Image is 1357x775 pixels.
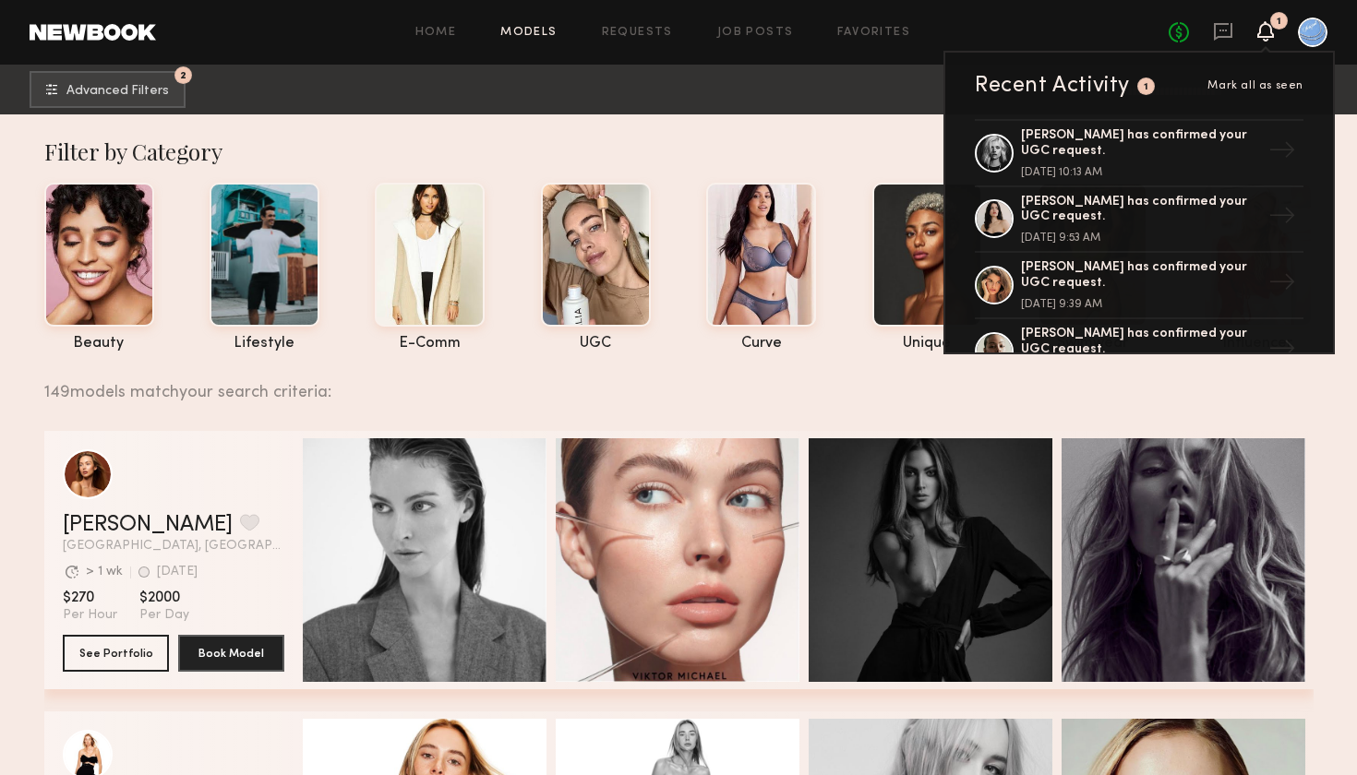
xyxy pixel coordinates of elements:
div: curve [706,336,816,352]
a: Job Posts [717,27,794,39]
div: [PERSON_NAME] has confirmed your UGC request. [1021,128,1261,160]
div: → [1261,261,1303,309]
button: 2Advanced Filters [30,71,186,108]
div: [DATE] [157,566,198,578]
span: Per Day [139,607,189,624]
button: Book Model [178,635,284,672]
div: → [1261,195,1303,243]
div: [PERSON_NAME] has confirmed your UGC request. [1021,260,1261,292]
button: See Portfolio [63,635,169,672]
a: Favorites [837,27,910,39]
div: unique [872,336,982,352]
div: 149 models match your search criteria: [44,363,1299,401]
a: [PERSON_NAME] [63,514,233,536]
span: [GEOGRAPHIC_DATA], [GEOGRAPHIC_DATA] [63,540,284,553]
div: e-comm [375,336,485,352]
div: [PERSON_NAME] has confirmed your UGC request. [1021,195,1261,226]
div: > 1 wk [86,566,123,578]
a: [PERSON_NAME] has confirmed your UGC request.[DATE] 9:39 AM→ [975,253,1303,319]
span: $270 [63,589,117,607]
div: 1 [1144,82,1149,92]
a: Models [500,27,557,39]
span: 2 [180,71,186,79]
div: → [1261,328,1303,376]
span: $2000 [139,589,189,607]
span: Per Hour [63,607,117,624]
div: [PERSON_NAME] has confirmed your UGC request. [1021,327,1261,358]
div: lifestyle [210,336,319,352]
span: Mark all as seen [1207,80,1303,91]
a: [PERSON_NAME] has confirmed your UGC request.[DATE] 9:53 AM→ [975,187,1303,254]
div: beauty [44,336,154,352]
a: Home [415,27,457,39]
div: UGC [541,336,651,352]
a: [PERSON_NAME] has confirmed your UGC request.[DATE] 10:13 AM→ [975,119,1303,187]
div: [DATE] 10:13 AM [1021,167,1261,178]
a: [PERSON_NAME] has confirmed your UGC request.→ [975,319,1303,386]
div: [DATE] 9:39 AM [1021,299,1261,310]
div: [DATE] 9:53 AM [1021,232,1261,244]
div: 1 [1277,17,1281,27]
div: Filter by Category [44,137,1314,166]
div: Recent Activity [975,75,1130,97]
span: Advanced Filters [66,85,169,98]
div: → [1261,129,1303,177]
a: Requests [602,27,673,39]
